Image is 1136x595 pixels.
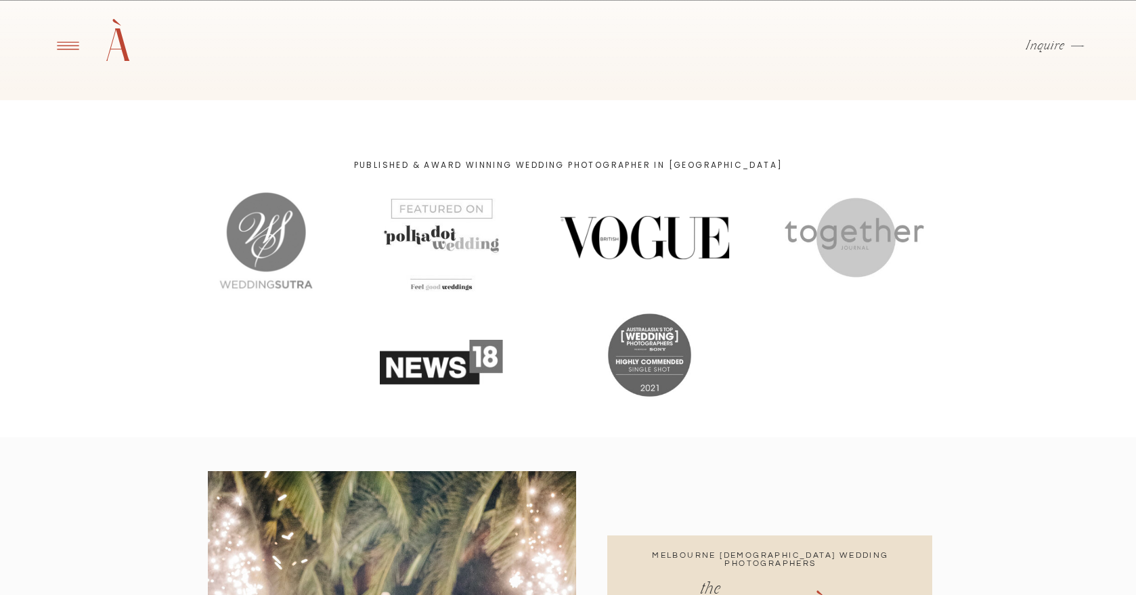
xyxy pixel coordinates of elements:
[309,161,827,170] h2: PUBLISHED & AWARD WINNING WEDDING PHOTOGRAPHer in [GEOGRAPHIC_DATA]
[97,17,138,74] a: À
[1026,39,1066,53] a: Inquire
[640,552,900,567] h2: MelbournE [DEMOGRAPHIC_DATA] Wedding Photographers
